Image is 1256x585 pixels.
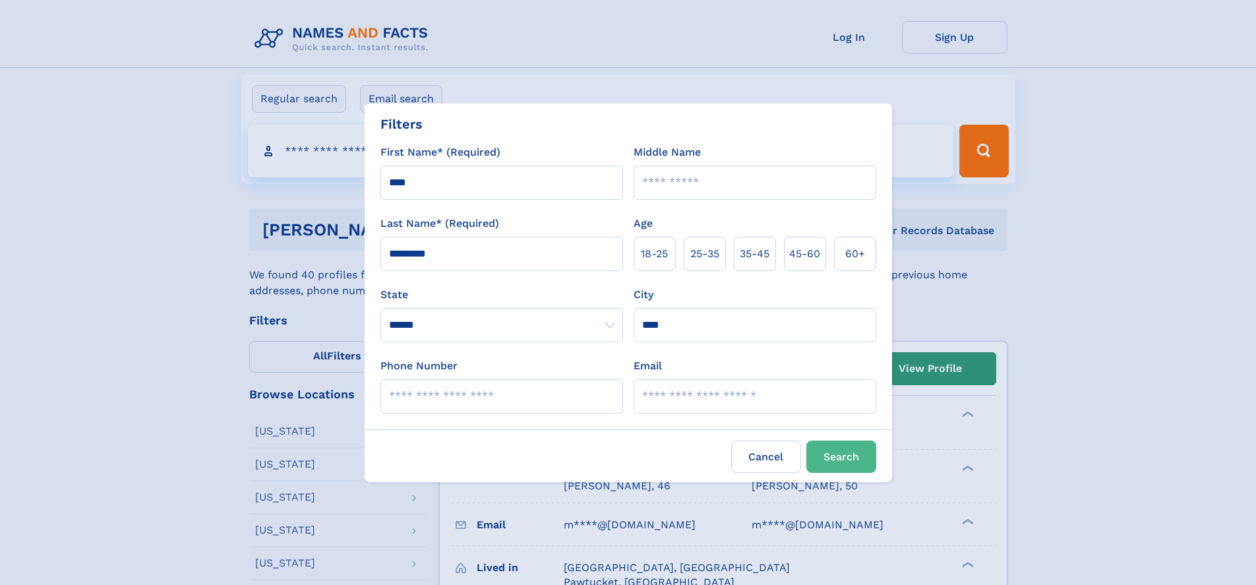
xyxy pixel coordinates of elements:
label: Cancel [731,441,801,473]
button: Search [806,441,876,473]
span: 35‑45 [740,246,769,262]
label: State [380,287,623,303]
label: First Name* (Required) [380,144,500,160]
label: Middle Name [634,144,701,160]
span: 45‑60 [789,246,820,262]
label: Last Name* (Required) [380,216,499,231]
label: Age [634,216,653,231]
label: City [634,287,653,303]
span: 18‑25 [641,246,668,262]
span: 25‑35 [690,246,719,262]
div: Filters [380,114,423,134]
label: Email [634,358,662,374]
span: 60+ [845,246,865,262]
label: Phone Number [380,358,458,374]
